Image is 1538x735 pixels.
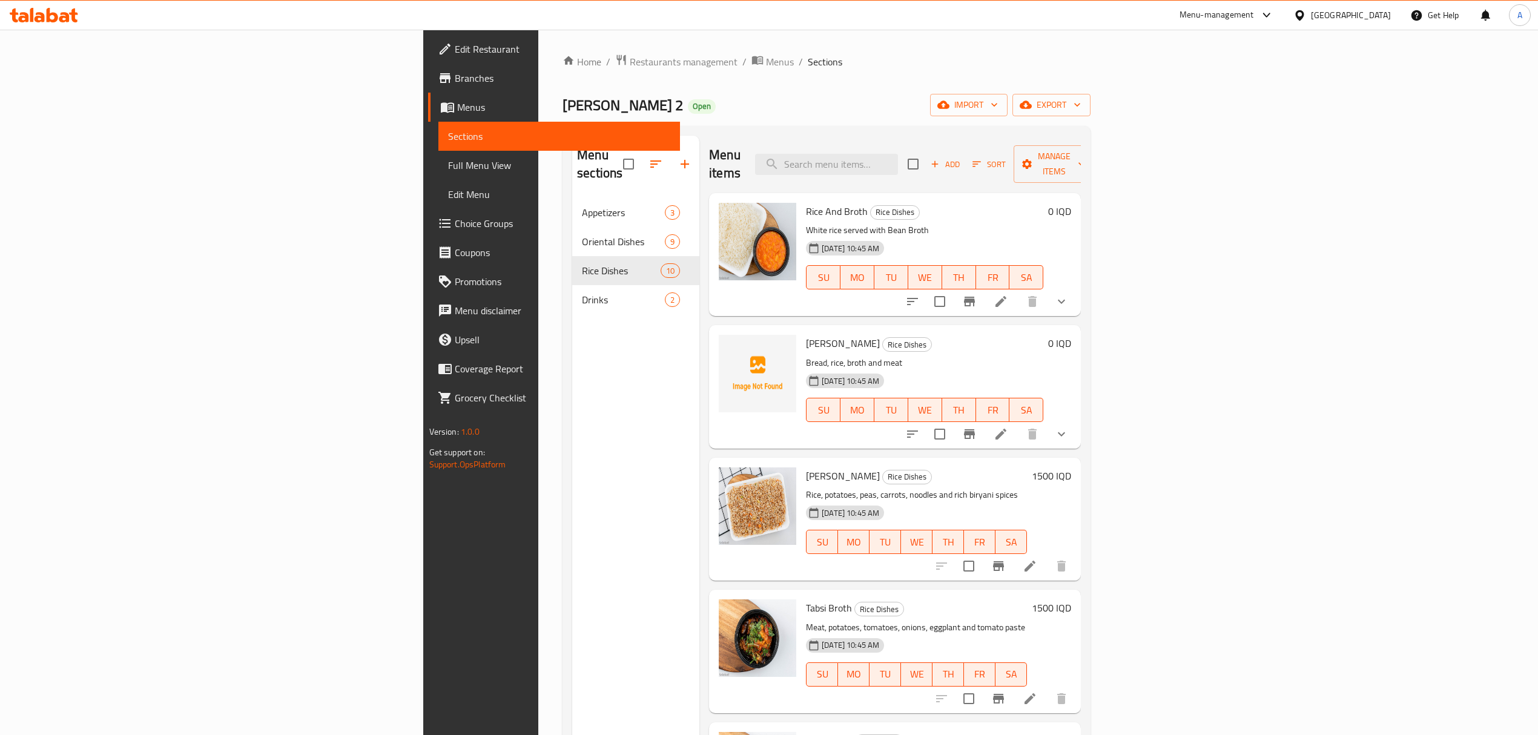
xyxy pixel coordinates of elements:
[665,205,680,220] div: items
[994,294,1008,309] a: Edit menu item
[719,203,796,280] img: Rice And Broth
[1009,398,1043,422] button: SA
[854,602,904,616] div: Rice Dishes
[766,54,794,69] span: Menus
[582,263,661,278] span: Rice Dishes
[563,54,1091,70] nav: breadcrumb
[448,187,670,202] span: Edit Menu
[906,533,928,551] span: WE
[455,245,670,260] span: Coupons
[926,155,965,174] button: Add
[806,265,840,289] button: SU
[906,665,928,683] span: WE
[964,662,995,687] button: FR
[616,151,641,177] span: Select all sections
[995,530,1027,554] button: SA
[870,662,901,687] button: TU
[582,205,665,220] span: Appetizers
[641,150,670,179] span: Sort sections
[937,665,959,683] span: TH
[461,424,480,440] span: 1.0.0
[908,265,942,289] button: WE
[969,533,991,551] span: FR
[817,507,884,519] span: [DATE] 10:45 AM
[811,269,836,286] span: SU
[751,54,794,70] a: Menus
[900,151,926,177] span: Select section
[665,294,679,306] span: 2
[429,444,485,460] span: Get support on:
[927,289,952,314] span: Select to update
[582,292,665,307] span: Drinks
[455,332,670,347] span: Upsell
[1022,97,1081,113] span: export
[883,338,931,352] span: Rice Dishes
[947,401,971,419] span: TH
[817,639,884,651] span: [DATE] 10:45 AM
[898,420,927,449] button: sort-choices
[799,54,803,69] li: /
[572,198,699,227] div: Appetizers3
[811,533,833,551] span: SU
[665,236,679,248] span: 9
[806,599,852,617] span: Tabsi Broth
[755,154,898,175] input: search
[572,227,699,256] div: Oriental Dishes9
[845,401,870,419] span: MO
[1000,533,1022,551] span: SA
[929,157,962,171] span: Add
[428,354,680,383] a: Coverage Report
[937,533,959,551] span: TH
[947,269,971,286] span: TH
[908,398,942,422] button: WE
[428,35,680,64] a: Edit Restaurant
[972,157,1006,171] span: Sort
[984,552,1013,581] button: Branch-specific-item
[688,101,716,111] span: Open
[1054,294,1069,309] svg: Show Choices
[995,662,1027,687] button: SA
[1000,665,1022,683] span: SA
[719,335,796,412] img: Dalimi Tray
[913,401,937,419] span: WE
[965,155,1014,174] span: Sort items
[455,216,670,231] span: Choice Groups
[719,467,796,545] img: Biryani Rice
[871,205,919,219] span: Rice Dishes
[428,238,680,267] a: Coupons
[429,424,459,440] span: Version:
[932,662,964,687] button: TH
[1517,8,1522,22] span: A
[1048,203,1071,220] h6: 0 IQD
[582,234,665,249] span: Oriental Dishes
[874,665,896,683] span: TU
[874,398,908,422] button: TU
[976,398,1010,422] button: FR
[840,398,874,422] button: MO
[455,274,670,289] span: Promotions
[913,269,937,286] span: WE
[932,530,964,554] button: TH
[874,265,908,289] button: TU
[817,243,884,254] span: [DATE] 10:45 AM
[719,599,796,677] img: Tabsi Broth
[448,158,670,173] span: Full Menu View
[438,180,680,209] a: Edit Menu
[942,398,976,422] button: TH
[806,620,1027,635] p: Meat, potatoes, tomatoes, onions, eggplant and tomato paste
[438,122,680,151] a: Sections
[670,150,699,179] button: Add section
[1047,552,1076,581] button: delete
[981,269,1005,286] span: FR
[994,427,1008,441] a: Edit menu item
[455,391,670,405] span: Grocery Checklist
[930,94,1008,116] button: import
[1023,149,1085,179] span: Manage items
[428,267,680,296] a: Promotions
[1023,559,1037,573] a: Edit menu item
[572,285,699,314] div: Drinks2
[661,265,679,277] span: 10
[808,54,842,69] span: Sections
[901,530,932,554] button: WE
[927,421,952,447] span: Select to update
